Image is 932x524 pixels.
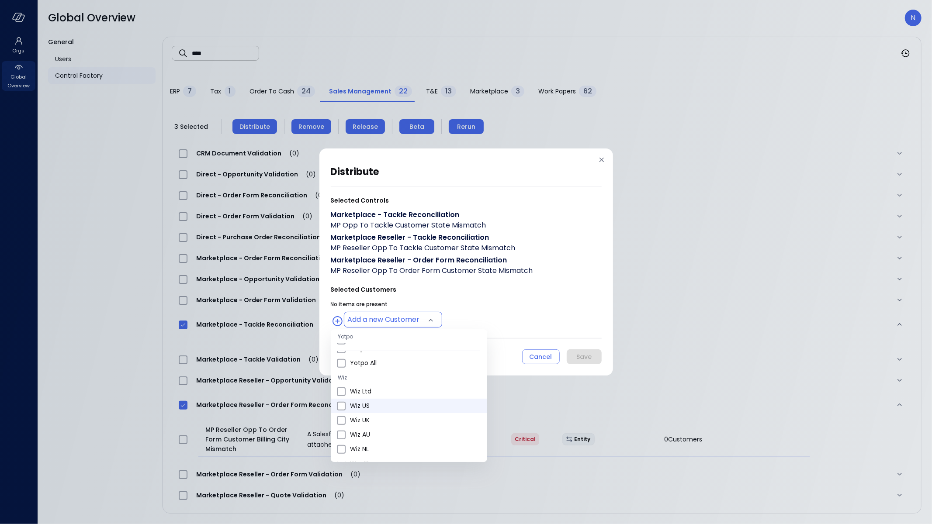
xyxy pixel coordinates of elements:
span: Wiz Ltd [350,387,480,396]
span: Wiz UK [350,416,480,425]
span: Yotpo [338,333,353,340]
span: Wiz NL [350,445,480,454]
span: Wiz [338,374,347,381]
span: Wiz AU [350,430,480,439]
span: Wiz US [350,401,480,410]
span: Yotpo All [350,359,480,368]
